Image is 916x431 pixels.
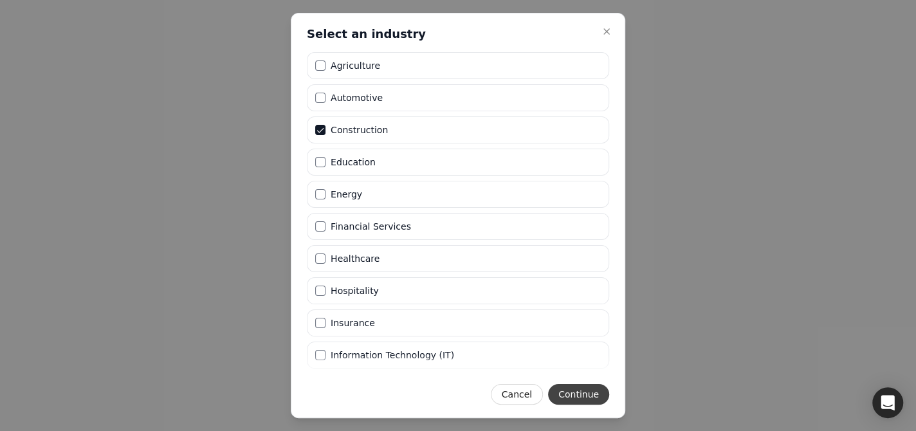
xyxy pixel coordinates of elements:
label: Automotive [331,93,383,102]
label: Insurance [331,318,375,327]
button: Continue [548,384,609,405]
label: Education [331,158,376,167]
h2: Select an industry [307,26,426,42]
label: Hospitality [331,286,379,295]
label: Agriculture [331,61,380,70]
label: Information Technology (IT) [331,351,454,360]
label: Construction [331,125,388,134]
button: Cancel [491,384,543,405]
label: Financial Services [331,222,411,231]
label: Healthcare [331,254,380,263]
label: Energy [331,190,362,199]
